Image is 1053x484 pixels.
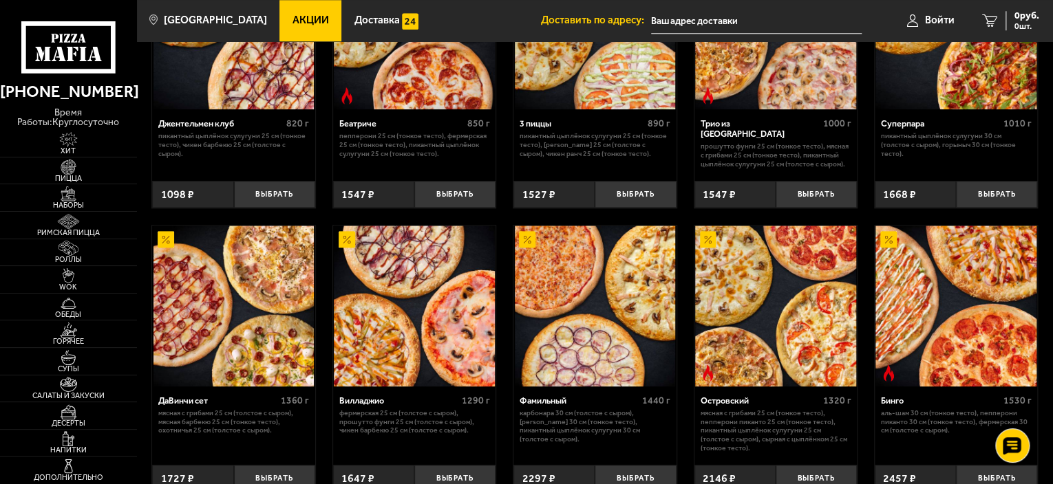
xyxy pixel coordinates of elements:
span: 1527 ₽ [522,188,555,201]
img: 15daf4d41897b9f0e9f617042186c801.svg [402,13,418,30]
span: 850 г [467,118,490,129]
img: Акционный [519,231,535,247]
div: Джентельмен клуб [158,118,283,129]
button: Выбрать [414,181,496,208]
span: Доставить по адресу: [541,15,651,25]
span: 0 шт. [1014,22,1039,30]
span: 1530 г [1003,395,1032,406]
button: Выбрать [956,181,1037,208]
p: Пикантный цыплёнок сулугуни 30 см (толстое с сыром), Горыныч 30 см (тонкое тесто). [881,132,1032,158]
div: Бинго [881,395,1000,406]
span: 1360 г [281,395,309,406]
a: АкционныйФамильный [513,225,676,386]
img: Акционный [880,231,897,247]
span: 1320 г [822,395,851,406]
span: 1098 ₽ [161,188,194,201]
div: Фамильный [520,395,639,406]
img: ДаВинчи сет [153,225,314,386]
span: [GEOGRAPHIC_DATA] [164,15,267,25]
p: Мясная с грибами 25 см (толстое с сыром), Мясная Барбекю 25 см (тонкое тесто), Охотничья 25 см (т... [158,409,309,435]
img: Акционный [158,231,174,247]
button: Выбрать [234,181,315,208]
div: ДаВинчи сет [158,395,277,406]
input: Ваш адрес доставки [651,8,862,34]
span: 1290 г [462,395,490,406]
img: Вилладжио [334,225,494,386]
p: Пикантный цыплёнок сулугуни 25 см (тонкое тесто), [PERSON_NAME] 25 см (толстое с сыром), Чикен Ра... [520,132,670,158]
p: Пикантный цыплёнок сулугуни 25 см (тонкое тесто), Чикен Барбекю 25 см (толстое с сыром). [158,132,309,158]
img: Островский [695,225,855,386]
span: 1010 г [1003,118,1032,129]
a: АкционныйОстрое блюдоБинго [875,225,1037,386]
p: Карбонара 30 см (толстое с сыром), [PERSON_NAME] 30 см (тонкое тесто), Пикантный цыплёнок сулугун... [520,409,670,444]
img: Фамильный [515,225,675,386]
button: Выбрать [776,181,857,208]
span: Доставка [354,15,399,25]
p: Пепперони 25 см (тонкое тесто), Фермерская 25 см (тонкое тесто), Пикантный цыплёнок сулугуни 25 с... [339,132,490,158]
span: Войти [925,15,955,25]
span: 890 г [648,118,670,129]
span: 1668 ₽ [883,188,916,201]
span: 1000 г [822,118,851,129]
span: 1440 г [642,395,670,406]
img: Бинго [875,225,1036,386]
img: Острое блюдо [700,87,716,104]
a: АкционныйВилладжио [333,225,496,386]
a: АкционныйОстрое блюдоОстровский [694,225,857,386]
div: 3 пиццы [520,118,644,129]
img: Острое блюдо [880,364,897,381]
img: Акционный [700,231,716,247]
div: Вилладжио [339,395,458,406]
a: АкционныйДаВинчи сет [152,225,315,386]
img: Острое блюдо [339,87,355,104]
div: Беатриче [339,118,464,129]
p: Мясная с грибами 25 см (тонкое тесто), Пепперони Пиканто 25 см (тонкое тесто), Пикантный цыплёнок... [700,409,851,453]
p: Фермерская 25 см (толстое с сыром), Прошутто Фунги 25 см (толстое с сыром), Чикен Барбекю 25 см (... [339,409,490,435]
span: Акции [292,15,329,25]
div: Островский [700,395,819,406]
span: 0 руб. [1014,11,1039,21]
span: 820 г [286,118,309,129]
div: Суперпара [881,118,1000,129]
div: Трио из [GEOGRAPHIC_DATA] [700,118,819,140]
p: Прошутто Фунги 25 см (тонкое тесто), Мясная с грибами 25 см (тонкое тесто), Пикантный цыплёнок су... [700,142,851,168]
span: 1547 ₽ [341,188,374,201]
img: Острое блюдо [700,364,716,381]
button: Выбрать [595,181,676,208]
span: 1547 ₽ [703,188,736,201]
img: Акционный [339,231,355,247]
p: Аль-Шам 30 см (тонкое тесто), Пепперони Пиканто 30 см (тонкое тесто), Фермерская 30 см (толстое с... [881,409,1032,435]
